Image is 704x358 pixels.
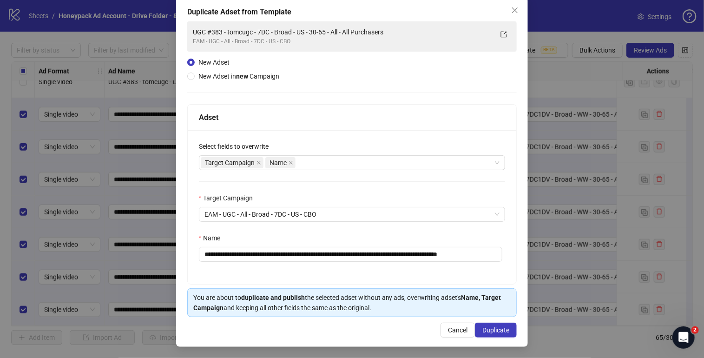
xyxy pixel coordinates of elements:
[265,157,296,168] span: Name
[199,112,506,123] div: Adset
[672,326,695,349] iframe: Intercom live chat
[441,323,475,338] button: Cancel
[199,141,275,152] label: Select fields to overwrite
[511,7,519,14] span: close
[198,59,230,66] span: New Adset
[257,160,261,165] span: close
[448,326,467,334] span: Cancel
[198,73,279,80] span: New Adset in Campaign
[193,292,511,313] div: You are about to the selected adset without any ads, overwriting adset's and keeping all other fi...
[199,233,226,243] label: Name
[193,294,501,312] strong: Name, Target Campaign
[201,157,263,168] span: Target Campaign
[236,73,248,80] strong: new
[204,207,500,221] span: EAM - UGC - All - Broad - 7DC - US - CBO
[199,193,259,203] label: Target Campaign
[205,158,255,168] span: Target Campaign
[507,3,522,18] button: Close
[199,247,502,262] input: Name
[475,323,517,338] button: Duplicate
[241,294,305,301] strong: duplicate and publish
[482,326,509,334] span: Duplicate
[193,37,493,46] div: EAM - UGC - All - Broad - 7DC - US - CBO
[691,326,699,334] span: 2
[270,158,287,168] span: Name
[187,7,517,18] div: Duplicate Adset from Template
[193,27,493,37] div: UGC #383 - tomcugc - 7DC - Broad - US - 30-65 - All - All Purchasers
[500,31,507,38] span: export
[289,160,293,165] span: close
